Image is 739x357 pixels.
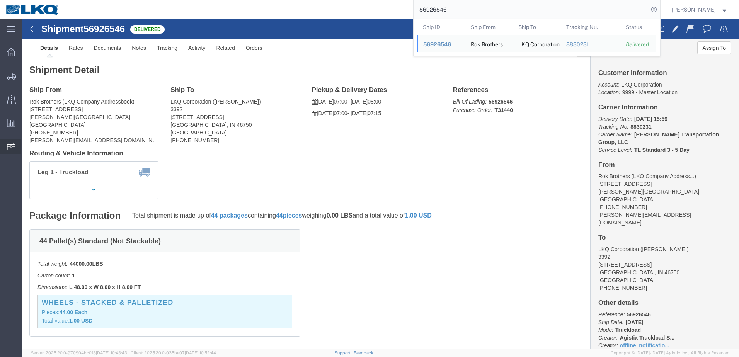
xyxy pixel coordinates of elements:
span: Ryan Gledhill [672,5,716,14]
th: Ship From [465,19,513,35]
th: Status [620,19,656,35]
div: 8830231 [566,41,615,49]
iframe: FS Legacy Container [22,19,739,349]
button: [PERSON_NAME] [671,5,729,14]
span: Client: 2025.20.0-035ba07 [131,350,216,355]
div: LKQ Corporation [518,35,555,52]
span: [DATE] 10:52:44 [185,350,216,355]
input: Search for shipment number, reference number [414,0,649,19]
span: Server: 2025.20.0-970904bc0f3 [31,350,127,355]
img: logo [5,4,60,15]
th: Tracking Nu. [560,19,620,35]
div: Delivered [626,41,650,49]
span: Copyright © [DATE]-[DATE] Agistix Inc., All Rights Reserved [611,350,730,356]
div: 56926546 [423,41,460,49]
th: Ship To [513,19,561,35]
table: Search Results [417,19,660,56]
a: Feedback [354,350,373,355]
span: [DATE] 10:43:43 [96,350,127,355]
a: Support [335,350,354,355]
span: 56926546 [423,41,451,48]
th: Ship ID [417,19,465,35]
div: Rok Brothers [470,35,502,52]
